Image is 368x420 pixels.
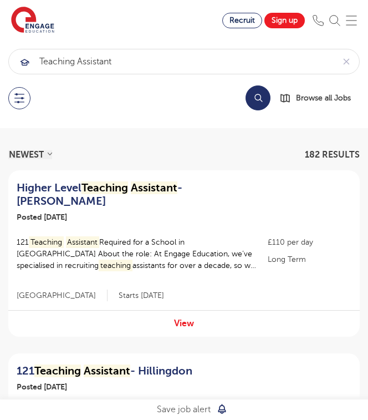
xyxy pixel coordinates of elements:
mark: Assistant [131,181,177,194]
a: Higher LevelTeaching Assistant- [PERSON_NAME] [17,181,251,208]
span: Recruit [229,16,255,24]
div: Submit [8,49,360,74]
p: Save job alert [157,402,211,417]
mark: teaching [99,260,132,271]
a: Browse all Jobs [279,92,360,104]
img: Mobile Menu [346,15,357,26]
mark: Teaching [29,236,64,248]
input: Submit [9,49,334,74]
a: Recruit [222,13,262,28]
mark: Assistant [66,236,100,248]
button: Clear [334,49,359,74]
h2: 121 - Hillingdon [17,365,251,378]
mark: Teaching [81,181,128,194]
span: Browse all Jobs [296,92,351,104]
mark: Teaching [34,365,81,377]
a: Sign up [264,13,305,28]
p: Long Term [268,254,351,265]
button: Search [246,85,270,110]
span: Posted [DATE] [17,382,67,391]
h2: Higher Level - [PERSON_NAME] [17,181,251,208]
img: Search [329,15,340,26]
p: 121 Required for a School in [GEOGRAPHIC_DATA] About the role: At Engage Education, we’ve special... [17,236,257,271]
img: Phone [313,15,324,26]
span: 182 RESULTS [305,150,360,160]
mark: Assistant [84,365,130,377]
a: View [174,318,194,328]
p: £110 per day [268,236,351,248]
img: Engage Education [11,7,54,34]
a: 121Teaching Assistant- Hillingdon [17,365,251,378]
span: Posted [DATE] [17,212,67,221]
